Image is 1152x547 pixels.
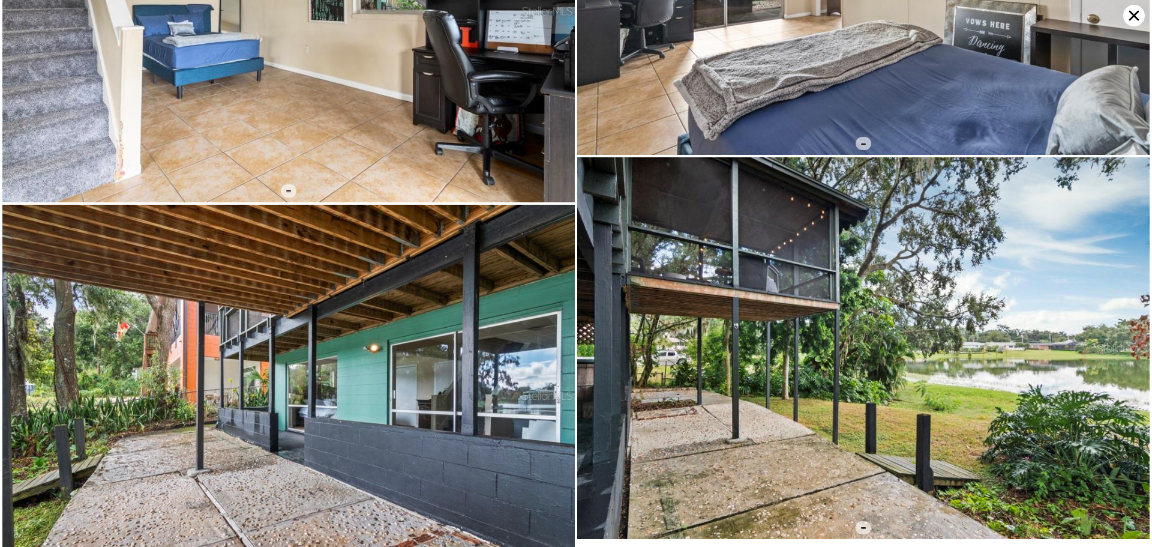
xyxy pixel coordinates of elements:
[856,137,871,150] div: =
[281,184,296,198] div: =
[856,521,871,534] div: =
[577,157,1150,539] img: =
